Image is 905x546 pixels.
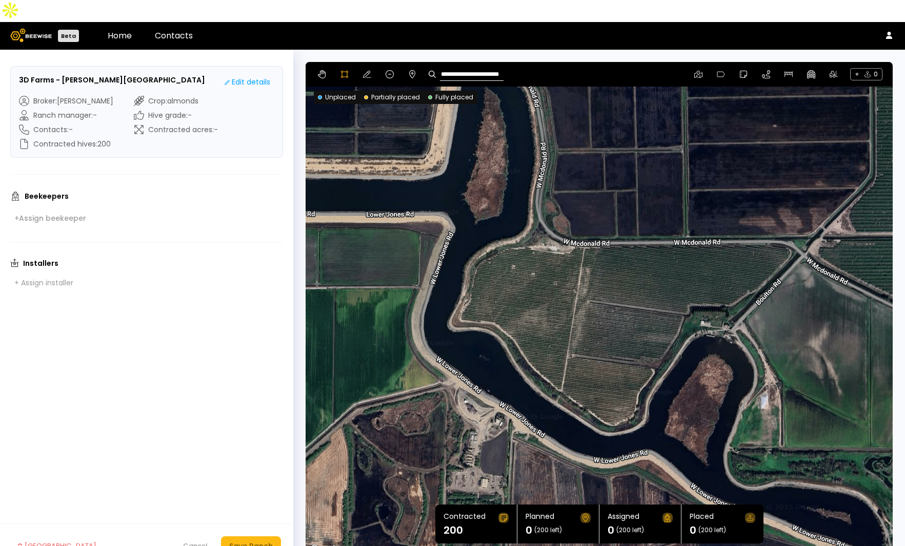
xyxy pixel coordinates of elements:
div: Placed [690,513,714,523]
span: (200 left) [616,527,644,533]
h1: 200 [444,525,463,535]
div: Hive grade : - [134,110,218,120]
div: Contracted hives : 200 [19,139,113,149]
button: + Assign installer [10,276,77,290]
div: + Assign beekeeper [14,214,86,223]
div: Contracted [444,513,486,523]
span: (200 left) [698,527,726,533]
div: Ranch manager : - [19,110,113,120]
h3: Beekeepers [25,193,69,200]
span: + 0 [850,68,882,80]
div: + Assign installer [14,278,73,287]
h1: 0 [690,525,696,535]
div: Edit details [225,77,270,88]
h3: Installers [23,260,58,267]
h1: 0 [608,525,614,535]
div: Partially placed [364,93,420,102]
div: Crop : almonds [134,96,218,106]
div: Contacts : - [19,124,113,135]
div: Planned [526,513,554,523]
button: Edit details [220,75,274,90]
a: Contacts [155,30,193,41]
div: Unplaced [318,93,356,102]
button: +Assign beekeeper [10,211,90,225]
a: Home [108,30,132,41]
h1: 0 [526,525,532,535]
div: Beta [58,30,79,42]
div: Contracted acres : - [134,124,218,135]
div: Broker : [PERSON_NAME] [19,96,113,106]
div: Fully placed [428,93,473,102]
span: (200 left) [534,527,562,533]
img: Beewise logo [10,29,52,42]
h3: 3D Farms - [PERSON_NAME][GEOGRAPHIC_DATA] [19,75,205,86]
div: Assigned [608,513,639,523]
